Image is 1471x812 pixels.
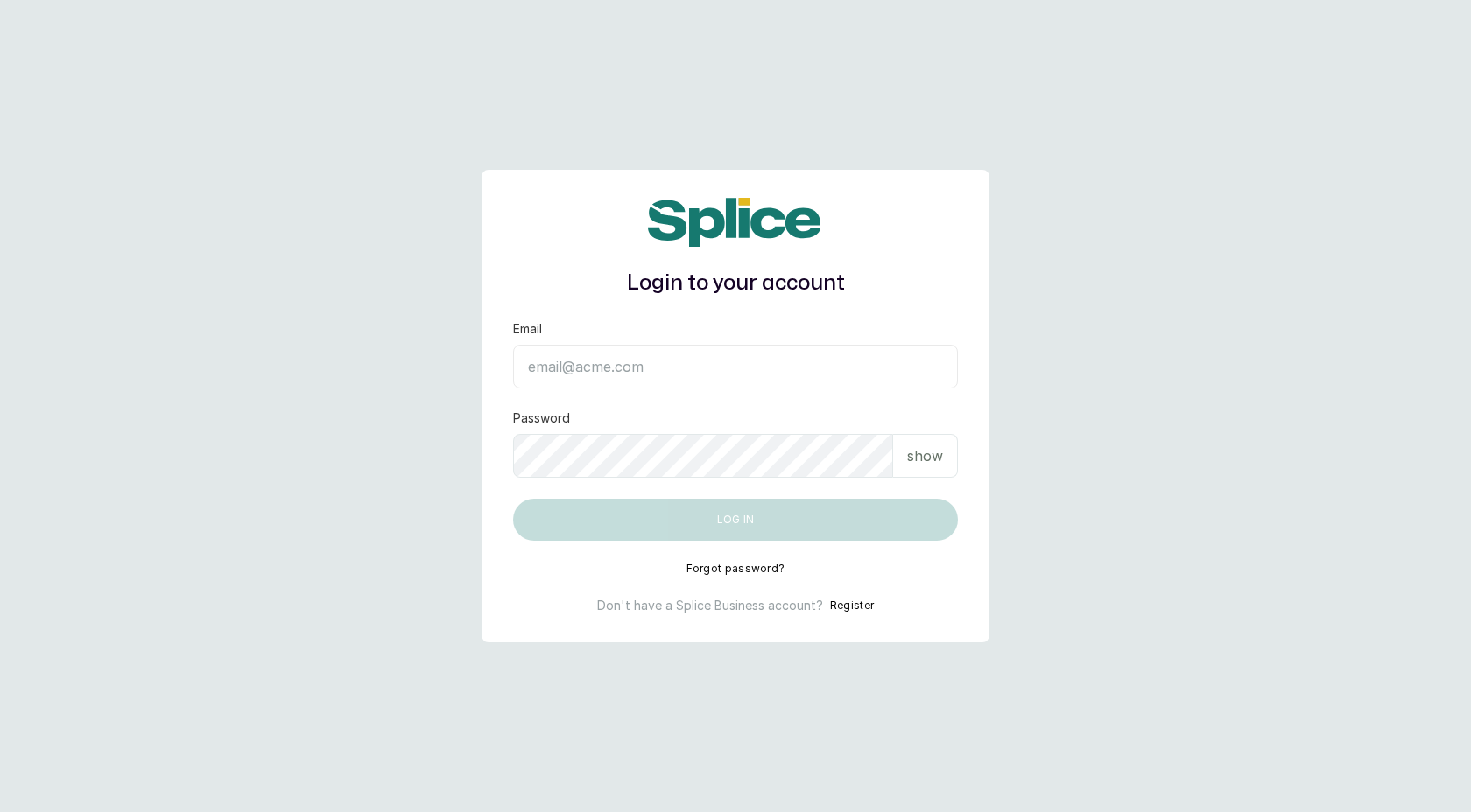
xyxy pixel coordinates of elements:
label: Email [513,320,542,338]
p: show [907,445,943,466]
p: Don't have a Splice Business account? [597,597,823,614]
input: email@acme.com [513,345,958,388]
h1: Login to your account [513,268,958,299]
button: Register [830,597,874,614]
button: Forgot password? [686,562,785,576]
button: Log in [513,499,958,541]
label: Password [513,409,570,427]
